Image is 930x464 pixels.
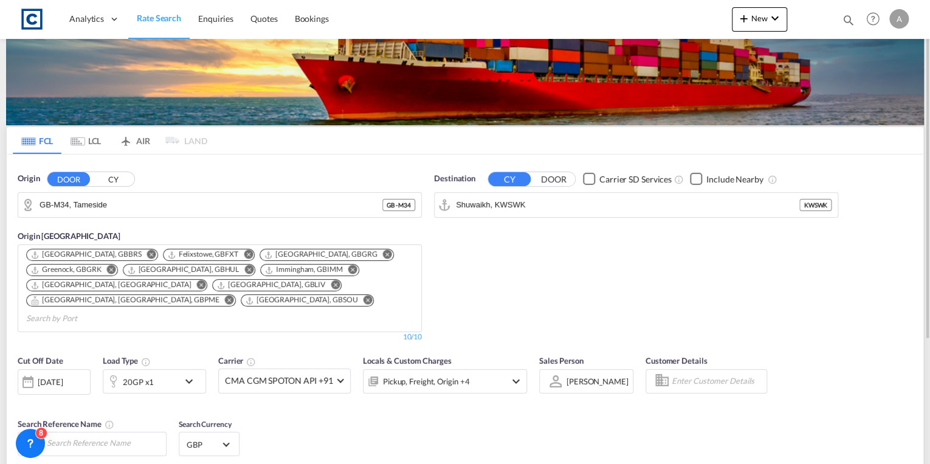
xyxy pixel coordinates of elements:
md-select: Select Currency: £ GBPUnited Kingdom Pound [185,435,233,453]
div: A [889,9,909,29]
md-icon: icon-information-outline [141,357,151,367]
md-icon: The selected Trucker/Carrierwill be displayed in the rate results If the rates are from another f... [246,357,256,367]
md-icon: icon-plus 400-fg [737,11,751,26]
input: Chips input. [26,309,142,328]
button: Remove [139,249,157,261]
md-icon: icon-chevron-down [509,374,523,389]
div: [DATE] [38,376,63,387]
input: Search by Port [456,196,799,214]
button: DOOR [47,172,90,186]
div: Include Nearby [706,173,763,185]
md-checkbox: Checkbox No Ink [583,173,672,185]
div: icon-magnify [842,13,855,32]
div: Immingham, GBIMM [264,265,342,275]
span: Help [863,9,883,29]
button: Remove [340,265,359,277]
span: Locals & Custom Charges [363,356,452,365]
button: CY [92,172,134,186]
div: Press delete to remove this chip. [264,265,345,275]
md-datepicker: Select [18,393,27,409]
div: Pickup Freight Origin Origin Custom Destination Destination Custom Factory Stuffingicon-chevron-down [363,369,527,393]
button: Remove [99,265,117,277]
span: GBP [187,439,221,450]
button: Remove [236,249,254,261]
div: Press delete to remove this chip. [167,249,241,260]
div: Hull, GBHUL [127,265,239,275]
button: DOOR [532,172,575,186]
md-select: Sales Person: Anthony Lomax [565,372,630,390]
span: Enquiries [198,13,233,24]
div: Grangemouth, GBGRG [264,249,377,260]
button: Remove [323,280,341,292]
input: Search Reference Name [41,434,166,452]
div: 10/10 [402,332,422,342]
div: Pickup Freight Origin Origin Custom Destination Destination Custom Factory Stuffing [383,373,469,390]
span: Sales Person [539,356,584,365]
div: Press delete to remove this chip. [30,249,144,260]
md-input-container: GB-M34, Tameside [18,193,421,217]
md-icon: icon-magnify [842,13,855,27]
div: Press delete to remove this chip. [216,280,328,290]
div: London Gateway Port, GBLGP [30,280,191,290]
div: 20GP x1 [123,373,154,390]
md-icon: icon-chevron-down [182,374,202,389]
md-icon: Unchecked: Search for CY (Container Yard) services for all selected carriers.Checked : Search for... [674,175,684,184]
md-pagination-wrapper: Use the left and right arrow keys to navigate between tabs [13,127,207,154]
button: Remove [188,280,207,292]
span: Search Currency [179,420,232,429]
div: [DATE] [18,369,91,395]
md-icon: Unchecked: Ignores neighbouring ports when fetching rates.Checked : Includes neighbouring ports w... [767,175,777,184]
img: 1fdb9190129311efbfaf67cbb4249bed.jpeg [18,5,46,33]
div: [PERSON_NAME] [567,376,629,386]
div: Portsmouth, HAM, GBPME [30,295,219,305]
span: Search Reference Name [18,419,114,429]
span: Origin [GEOGRAPHIC_DATA] [18,231,120,241]
input: Search by Door [40,196,382,214]
div: Bristol, GBBRS [30,249,142,260]
button: icon-plus 400-fgNewicon-chevron-down [732,7,787,32]
span: Destination [434,173,475,185]
div: Help [863,9,889,30]
div: Press delete to remove this chip. [30,265,104,275]
span: New [737,13,782,23]
input: Enter Customer Details [672,372,763,390]
md-icon: Your search will be saved by the below given name [105,420,114,429]
span: Analytics [69,13,104,25]
div: KWSWK [799,199,832,211]
div: Greenock, GBGRK [30,265,102,275]
div: Press delete to remove this chip. [30,280,193,290]
span: Cut Off Date [18,356,63,365]
button: Remove [217,295,235,307]
button: CY [488,172,531,186]
span: Carrier [218,356,256,365]
span: Quotes [250,13,277,24]
md-icon: icon-airplane [119,134,133,143]
md-icon: icon-chevron-down [768,11,782,26]
span: Rate Search [137,13,181,23]
button: Remove [355,295,373,307]
span: Bookings [295,13,329,24]
div: Liverpool, GBLIV [216,280,325,290]
md-input-container: Shuwaikh, KWSWK [435,193,838,217]
md-tab-item: FCL [13,127,61,154]
md-checkbox: Checkbox No Ink [690,173,763,185]
span: CMA CGM SPOTON API +91 [225,375,333,387]
div: 20GP x1icon-chevron-down [103,369,206,393]
div: Press delete to remove this chip. [264,249,380,260]
span: GB - M34 [387,201,411,209]
button: Remove [236,265,255,277]
div: Carrier SD Services [599,173,672,185]
div: Southampton, GBSOU [245,295,358,305]
span: Customer Details [646,356,707,365]
button: Remove [375,249,393,261]
md-tab-item: AIR [110,127,159,154]
span: Origin [18,173,40,185]
div: Press delete to remove this chip. [30,295,222,305]
md-tab-item: LCL [61,127,110,154]
span: Load Type [103,356,151,365]
div: Felixstowe, GBFXT [167,249,238,260]
div: Press delete to remove this chip. [245,295,360,305]
md-chips-wrap: Chips container. Use arrow keys to select chips. [24,245,415,328]
div: Press delete to remove this chip. [127,265,242,275]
